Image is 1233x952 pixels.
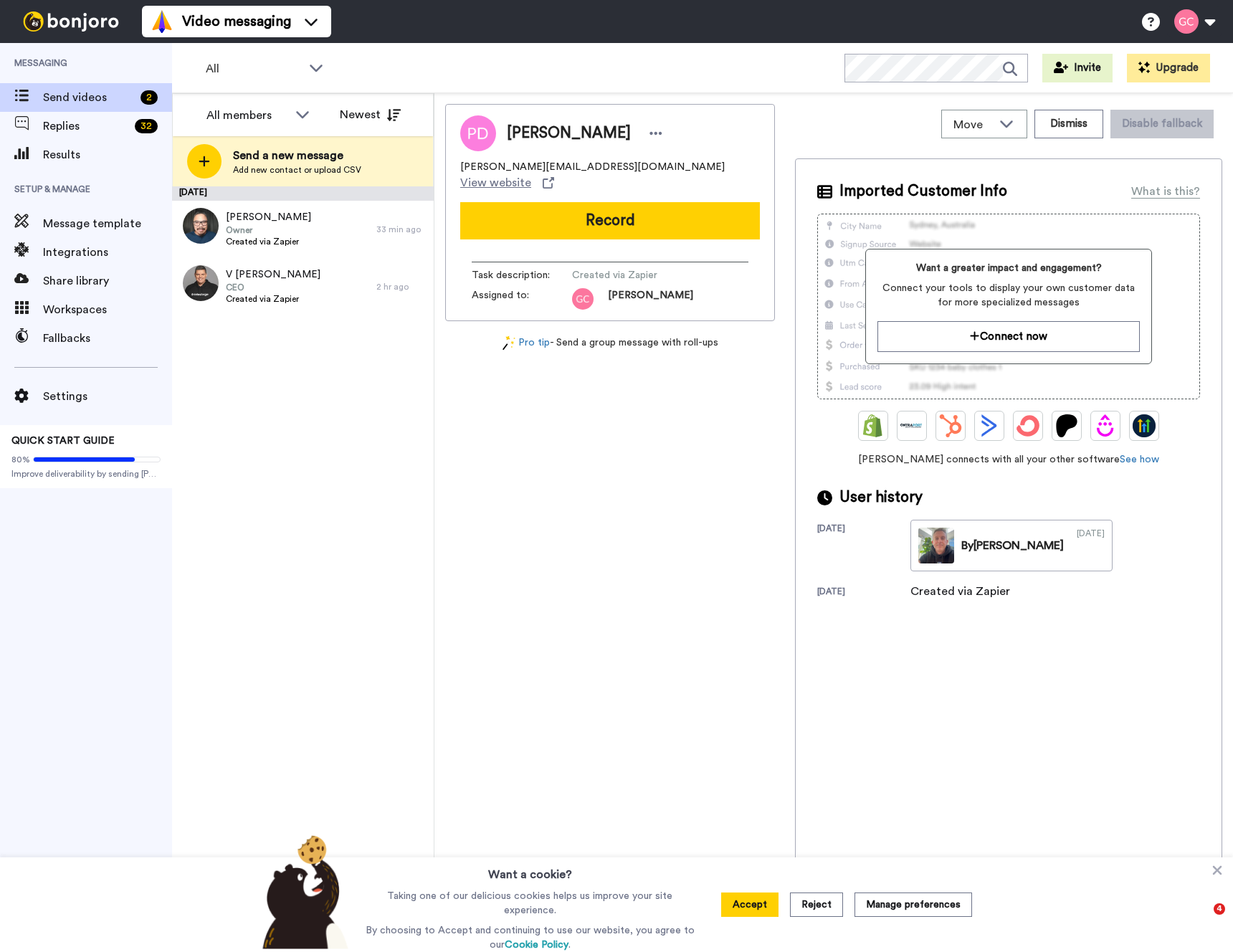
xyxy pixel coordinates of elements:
span: Connect your tools to display your own customer data for more specialized messages [877,281,1140,310]
button: Disable fallback [1110,110,1214,138]
div: - Send a group message with roll-ups [445,335,775,351]
img: GoHighLevel [1133,414,1156,437]
a: By[PERSON_NAME][DATE] [910,520,1113,571]
span: Video messaging [182,11,291,32]
img: bear-with-cookie.png [249,834,356,949]
span: Assigned to: [472,288,572,310]
span: Send videos [43,89,135,106]
span: Settings [43,388,172,405]
div: By [PERSON_NAME] [961,537,1064,554]
div: 2 hr ago [376,281,427,292]
div: 33 min ago [376,224,427,235]
div: [DATE] [817,523,910,571]
img: gc.png [572,288,594,310]
button: Newest [329,100,411,129]
span: All [206,60,302,77]
img: Ontraport [900,414,923,437]
span: [PERSON_NAME] connects with all your other software [817,452,1200,467]
span: Want a greater impact and engagement? [877,261,1140,275]
span: View website [460,174,531,191]
div: 32 [135,119,158,133]
span: Fallbacks [43,330,172,347]
span: Results [43,146,172,163]
a: View website [460,174,554,191]
img: Hubspot [939,414,962,437]
img: c9371464-16b3-407c-89d0-769e66477075.jpg [183,208,219,244]
div: All members [206,107,288,124]
span: Workspaces [43,301,172,318]
span: Send a new message [233,147,361,164]
span: Created via Zapier [572,268,708,282]
img: ActiveCampaign [978,414,1001,437]
button: Invite [1042,54,1113,82]
span: CEO [226,282,320,293]
img: Image of Patty Dominguez [460,115,496,151]
img: Drip [1094,414,1117,437]
span: 4 [1214,903,1225,915]
h3: Want a cookie? [488,857,572,883]
button: Dismiss [1034,110,1103,138]
a: Cookie Policy [505,940,568,950]
span: Created via Zapier [226,236,311,247]
span: Improve deliverability by sending [PERSON_NAME]’s from your own email [11,468,161,480]
img: 33e31a84-10e9-4d1b-8dd6-4732bc6a9ad6.jpg [183,265,219,301]
button: Accept [721,892,779,917]
div: [DATE] [1077,528,1105,563]
span: Integrations [43,244,172,261]
span: QUICK START GUIDE [11,436,115,446]
span: Owner [226,224,311,236]
button: Reject [790,892,843,917]
button: Record [460,202,760,239]
img: Patreon [1055,414,1078,437]
span: Message template [43,215,172,232]
div: What is this? [1131,183,1200,200]
div: [DATE] [172,186,434,201]
span: [PERSON_NAME] [608,288,693,310]
span: Imported Customer Info [839,181,1007,202]
span: Created via Zapier [226,293,320,305]
img: bj-logo-header-white.svg [17,11,125,32]
span: 80% [11,454,30,465]
p: By choosing to Accept and continuing to use our website, you agree to our . [362,923,698,952]
span: Add new contact or upload CSV [233,164,361,176]
div: [DATE] [817,586,910,600]
span: [PERSON_NAME] [507,123,631,144]
a: See how [1120,454,1159,465]
div: Created via Zapier [910,583,1010,600]
img: ConvertKit [1017,414,1039,437]
button: Manage preferences [854,892,972,917]
p: Taking one of our delicious cookies helps us improve your site experience. [362,889,698,918]
button: Connect now [877,321,1140,352]
a: Pro tip [503,335,550,351]
img: Shopify [862,414,885,437]
span: V [PERSON_NAME] [226,267,320,282]
img: magic-wand.svg [503,335,515,351]
button: Upgrade [1127,54,1210,82]
img: a9e49c40-7390-4a88-8ba3-3ca85d4e6262-thumb.jpg [918,528,954,563]
span: Move [953,116,992,133]
span: User history [839,487,923,508]
span: [PERSON_NAME][EMAIL_ADDRESS][DOMAIN_NAME] [460,160,725,174]
img: vm-color.svg [151,10,173,33]
span: Share library [43,272,172,290]
span: Task description : [472,268,572,282]
span: Replies [43,118,129,135]
span: [PERSON_NAME] [226,210,311,224]
iframe: Intercom live chat [1184,903,1219,938]
div: 2 [141,90,158,105]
